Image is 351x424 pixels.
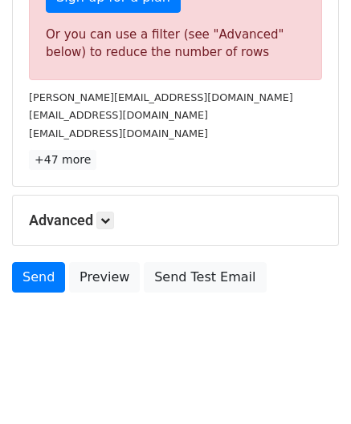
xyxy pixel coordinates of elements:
div: Or you can use a filter (see "Advanced" below) to reduce the number of rows [46,26,305,62]
small: [PERSON_NAME][EMAIL_ADDRESS][DOMAIN_NAME] [29,91,293,103]
a: Send Test Email [144,262,266,293]
iframe: Chat Widget [271,347,351,424]
a: +47 more [29,150,96,170]
a: Send [12,262,65,293]
a: Preview [69,262,140,293]
h5: Advanced [29,212,322,229]
small: [EMAIL_ADDRESS][DOMAIN_NAME] [29,127,208,139]
small: [EMAIL_ADDRESS][DOMAIN_NAME] [29,109,208,121]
